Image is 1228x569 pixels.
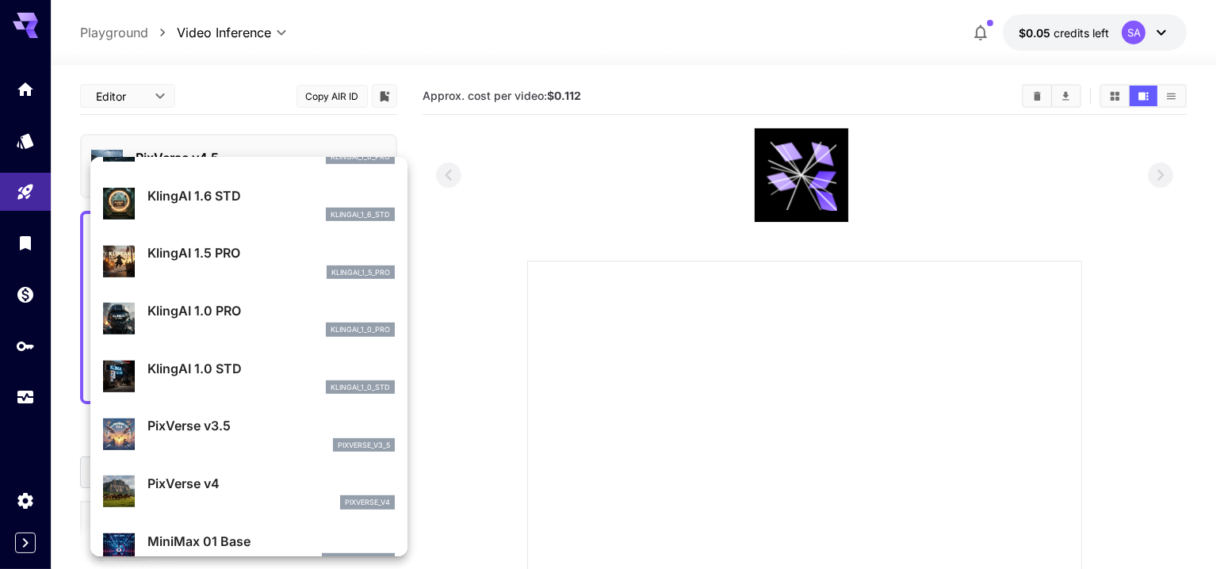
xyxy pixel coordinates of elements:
[331,267,390,278] p: klingai_1_5_pro
[103,410,395,458] div: PixVerse v3.5pixverse_v3_5
[147,474,395,493] p: PixVerse v4
[103,295,395,343] div: KlingAI 1.0 PROklingai_1_0_pro
[331,382,390,393] p: klingai_1_0_std
[103,353,395,401] div: KlingAI 1.0 STDklingai_1_0_std
[147,186,395,205] p: KlingAI 1.6 STD
[103,180,395,228] div: KlingAI 1.6 STDklingai_1_6_std
[147,416,395,435] p: PixVerse v3.5
[103,468,395,516] div: PixVerse v4pixverse_v4
[147,359,395,378] p: KlingAI 1.0 STD
[147,243,395,262] p: KlingAI 1.5 PRO
[331,151,390,162] p: klingai_1_6_pro
[331,324,390,335] p: klingai_1_0_pro
[147,301,395,320] p: KlingAI 1.0 PRO
[103,237,395,285] div: KlingAI 1.5 PROklingai_1_5_pro
[327,555,390,566] p: minimax_01_base
[331,209,390,220] p: klingai_1_6_std
[345,497,390,508] p: pixverse_v4
[338,440,390,451] p: pixverse_v3_5
[147,532,395,551] p: MiniMax 01 Base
